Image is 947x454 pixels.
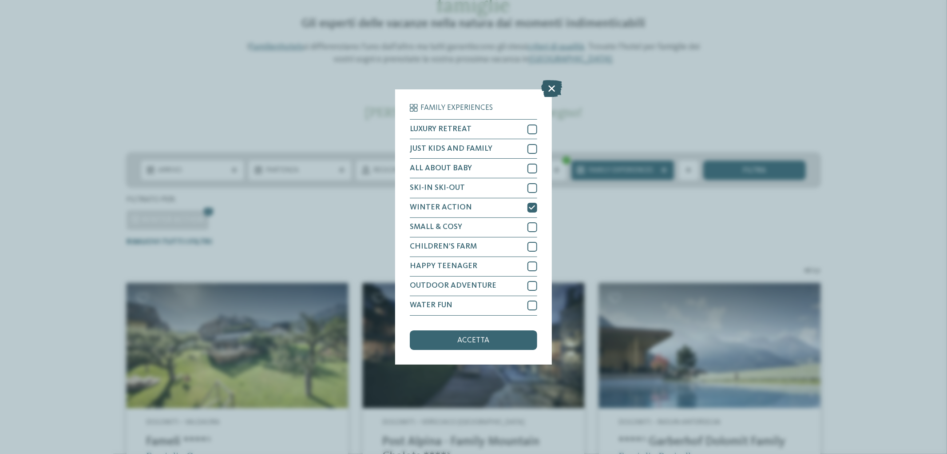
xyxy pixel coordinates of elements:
[458,337,490,345] span: accetta
[410,301,452,309] span: WATER FUN
[410,165,472,173] span: ALL ABOUT BABY
[410,184,465,192] span: SKI-IN SKI-OUT
[410,125,472,133] span: LUXURY RETREAT
[410,223,462,231] span: SMALL & COSY
[410,282,496,290] span: OUTDOOR ADVENTURE
[410,243,477,251] span: CHILDREN’S FARM
[420,104,493,112] span: Family Experiences
[410,262,477,270] span: HAPPY TEENAGER
[410,204,472,212] span: WINTER ACTION
[410,145,492,153] span: JUST KIDS AND FAMILY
